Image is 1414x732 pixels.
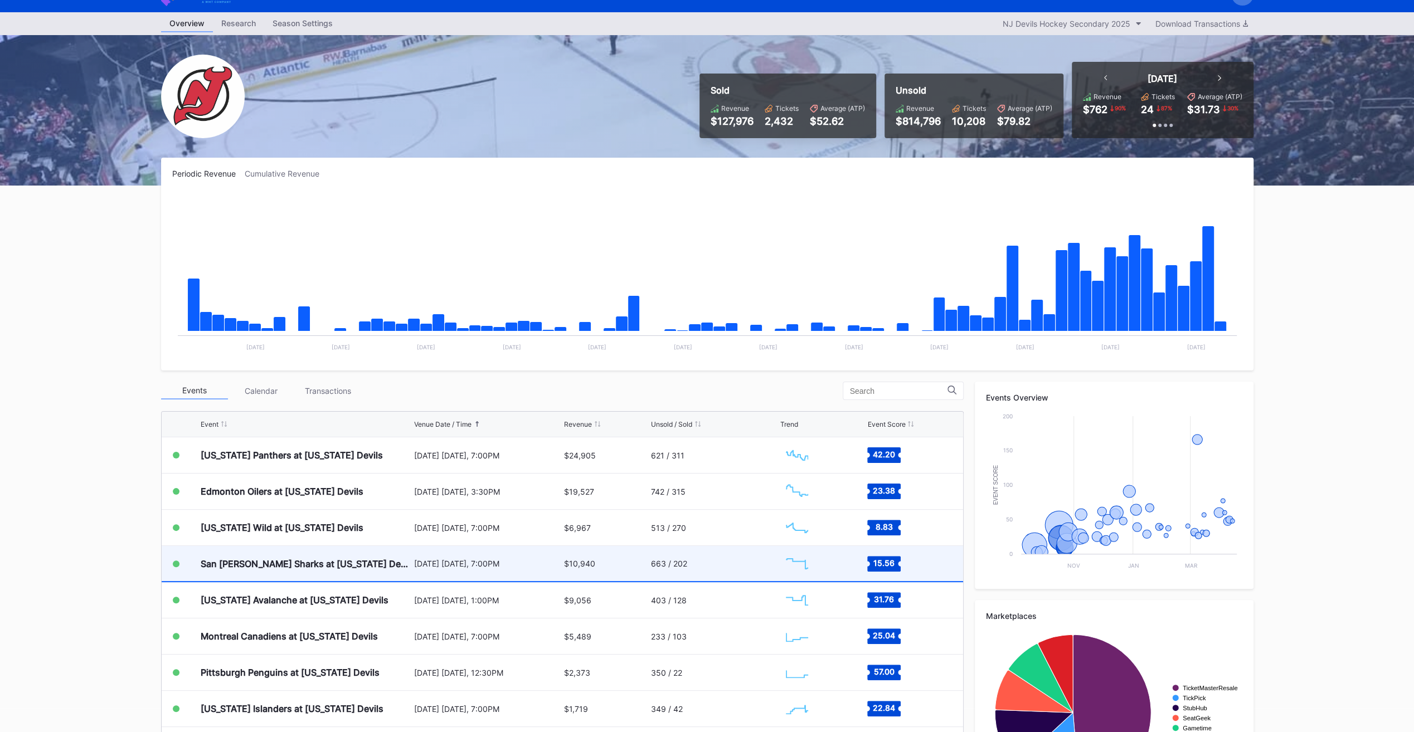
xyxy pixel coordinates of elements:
div: Tickets [963,104,986,113]
a: Season Settings [264,15,341,32]
div: Calendar [228,382,295,399]
input: Search [850,387,947,396]
div: $762 [1083,104,1107,115]
div: [DATE] [DATE], 7:00PM [414,632,562,641]
div: [US_STATE] Islanders at [US_STATE] Devils [201,703,383,714]
div: Transactions [295,382,362,399]
div: $10,940 [564,559,595,568]
text: [DATE] [502,344,521,350]
div: $6,967 [564,523,591,533]
div: Season Settings [264,15,341,31]
div: Revenue [564,420,592,428]
div: [US_STATE] Wild at [US_STATE] Devils [201,522,363,533]
div: Event Score [867,420,905,428]
div: [US_STATE] Avalanche at [US_STATE] Devils [201,594,388,606]
div: Events [161,382,228,399]
div: [DATE] [DATE], 1:00PM [414,596,562,605]
text: 57.00 [874,667,895,676]
div: 742 / 315 [651,487,686,496]
text: [DATE] [1187,344,1205,350]
div: Revenue [721,104,749,113]
text: [DATE] [331,344,349,350]
text: 100 [1003,481,1013,488]
text: 42.20 [873,450,895,459]
text: 8.83 [876,522,893,531]
div: Revenue [1094,92,1121,101]
div: [DATE] [DATE], 7:00PM [414,704,562,714]
svg: Chart title [780,586,814,614]
img: NJ_Devils_Hockey_Secondary.png [161,55,245,138]
a: Overview [161,15,213,32]
div: Unsold / Sold [651,420,692,428]
button: Download Transactions [1150,16,1253,31]
div: Cumulative Revenue [245,169,328,178]
div: $79.82 [997,115,1052,127]
svg: Chart title [780,658,814,686]
div: Trend [780,420,798,428]
div: 350 / 22 [651,668,682,677]
div: Montreal Canadiens at [US_STATE] Devils [201,631,378,642]
svg: Chart title [172,192,1242,359]
div: Research [213,15,264,31]
div: Sold [711,85,865,96]
div: $19,527 [564,487,594,496]
div: $24,905 [564,451,596,460]
text: Jan [1128,562,1139,569]
text: Mar [1184,562,1197,569]
svg: Chart title [986,411,1242,578]
div: Events Overview [986,393,1242,402]
text: 50 [1006,516,1013,523]
text: [DATE] [588,344,606,350]
div: $1,719 [564,704,588,714]
div: [DATE] [DATE], 7:00PM [414,559,562,568]
div: [DATE] [DATE], 7:00PM [414,451,562,460]
div: Edmonton Oilers at [US_STATE] Devils [201,486,363,497]
text: [DATE] [417,344,435,350]
div: 403 / 128 [651,596,687,605]
div: 2,432 [765,115,799,127]
text: 150 [1003,447,1013,453]
div: $31.73 [1187,104,1220,115]
div: [DATE] [1148,73,1177,84]
button: NJ Devils Hockey Secondary 2025 [997,16,1147,31]
div: $127,976 [711,115,754,127]
svg: Chart title [780,514,814,541]
a: Research [213,15,264,32]
text: 0 [1009,550,1013,557]
text: [DATE] [759,344,778,350]
text: TickPick [1183,695,1206,701]
div: Revenue [906,104,934,113]
text: [DATE] [1015,344,1034,350]
svg: Chart title [780,550,814,578]
text: TicketMasterResale [1183,685,1237,691]
text: 23.38 [873,486,895,495]
text: Event Score [992,465,998,505]
text: Nov [1067,562,1080,569]
div: $814,796 [896,115,941,127]
div: $2,373 [564,668,590,677]
div: Average (ATP) [1008,104,1052,113]
div: Tickets [1151,92,1175,101]
text: 200 [1003,413,1013,419]
div: Event [201,420,218,428]
div: [US_STATE] Panthers at [US_STATE] Devils [201,450,383,461]
text: 25.04 [873,631,895,640]
div: 24 [1141,104,1154,115]
div: 349 / 42 [651,704,683,714]
div: [DATE] [DATE], 12:30PM [414,668,562,677]
text: 15.56 [873,558,895,567]
div: 233 / 103 [651,632,687,641]
text: [DATE] [246,344,264,350]
div: $52.62 [810,115,865,127]
div: Marketplaces [986,611,1242,621]
div: 513 / 270 [651,523,686,533]
div: Download Transactions [1155,19,1248,28]
svg: Chart title [780,441,814,469]
text: 22.84 [873,703,895,713]
text: [DATE] [930,344,948,350]
div: San [PERSON_NAME] Sharks at [US_STATE] Devils [201,558,411,569]
svg: Chart title [780,477,814,505]
div: 30 % [1226,104,1240,113]
div: [DATE] [DATE], 3:30PM [414,487,562,496]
